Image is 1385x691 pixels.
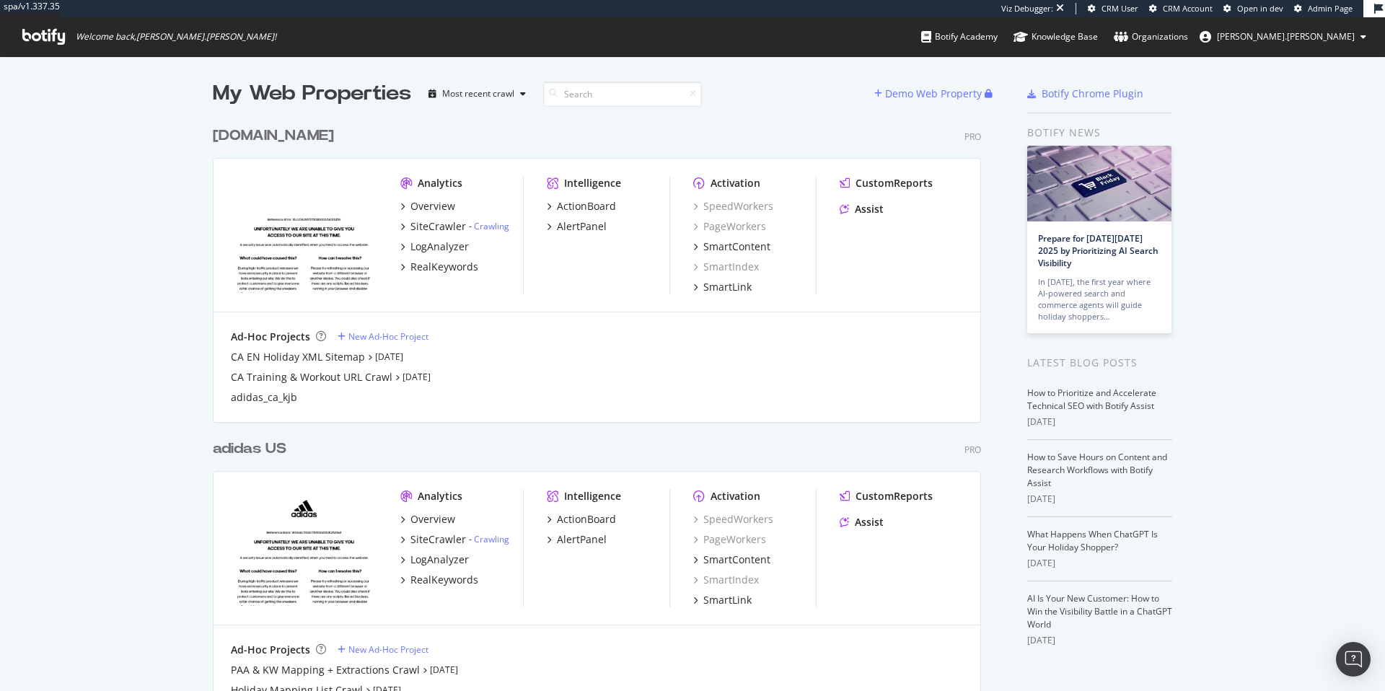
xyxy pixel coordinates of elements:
div: Intelligence [564,176,621,190]
div: [DATE] [1027,634,1172,647]
span: Open in dev [1237,3,1283,14]
div: New Ad-Hoc Project [348,330,428,343]
div: Assist [855,202,884,216]
div: LogAnalyzer [410,553,469,567]
a: LogAnalyzer [400,239,469,254]
span: CRM User [1102,3,1138,14]
div: Most recent crawl [442,89,514,98]
div: Latest Blog Posts [1027,355,1172,371]
div: SmartLink [703,280,752,294]
div: CustomReports [856,489,933,503]
a: SpeedWorkers [693,199,773,214]
a: How to Prioritize and Accelerate Technical SEO with Botify Assist [1027,387,1156,412]
div: Analytics [418,176,462,190]
a: SiteCrawler- Crawling [400,219,509,234]
span: Welcome back, [PERSON_NAME].[PERSON_NAME] ! [76,31,276,43]
div: ActionBoard [557,512,616,527]
div: Knowledge Base [1014,30,1098,44]
a: Crawling [474,220,509,232]
div: [DOMAIN_NAME] [213,126,334,146]
input: Search [543,82,702,107]
div: - [469,220,509,232]
div: AlertPanel [557,219,607,234]
a: ActionBoard [547,199,616,214]
div: In [DATE], the first year where AI-powered search and commerce agents will guide holiday shoppers… [1038,276,1161,322]
div: Botify Academy [921,30,998,44]
div: SiteCrawler [410,532,466,547]
a: adidas US [213,439,292,459]
div: LogAnalyzer [410,239,469,254]
a: New Ad-Hoc Project [338,330,428,343]
button: Most recent crawl [423,82,532,105]
div: CA EN Holiday XML Sitemap [231,350,365,364]
a: What Happens When ChatGPT Is Your Holiday Shopper? [1027,528,1158,553]
a: Demo Web Property [874,87,985,100]
div: SiteCrawler [410,219,466,234]
div: Ad-Hoc Projects [231,330,310,344]
a: PageWorkers [693,219,766,234]
img: Prepare for Black Friday 2025 by Prioritizing AI Search Visibility [1027,146,1171,221]
div: SpeedWorkers [693,512,773,527]
div: Intelligence [564,489,621,503]
a: New Ad-Hoc Project [338,643,428,656]
div: PageWorkers [693,532,766,547]
div: Activation [711,489,760,503]
a: Admin Page [1294,3,1353,14]
a: Knowledge Base [1014,17,1098,56]
div: Pro [964,131,981,143]
a: RealKeywords [400,260,478,274]
div: Organizations [1114,30,1188,44]
a: PAA & KW Mapping + Extractions Crawl [231,663,420,677]
button: [PERSON_NAME].[PERSON_NAME] [1188,25,1378,48]
a: AlertPanel [547,219,607,234]
div: Open Intercom Messenger [1336,642,1371,677]
span: CRM Account [1163,3,1213,14]
a: [DATE] [430,664,458,676]
a: AlertPanel [547,532,607,547]
a: RealKeywords [400,573,478,587]
button: Demo Web Property [874,82,985,105]
span: Admin Page [1308,3,1353,14]
a: Organizations [1114,17,1188,56]
div: RealKeywords [410,260,478,274]
div: adidas_ca_kjb [231,390,297,405]
div: Demo Web Property [885,87,982,101]
div: Botify Chrome Plugin [1042,87,1143,101]
a: Prepare for [DATE][DATE] 2025 by Prioritizing AI Search Visibility [1038,232,1158,269]
div: - [469,533,509,545]
a: CustomReports [840,489,933,503]
div: Ad-Hoc Projects [231,643,310,657]
a: AI Is Your New Customer: How to Win the Visibility Battle in a ChatGPT World [1027,592,1172,630]
a: Botify Chrome Plugin [1027,87,1143,101]
div: Overview [410,199,455,214]
div: Activation [711,176,760,190]
div: Viz Debugger: [1001,3,1053,14]
div: AlertPanel [557,532,607,547]
div: Assist [855,515,884,529]
a: CA Training & Workout URL Crawl [231,370,392,384]
div: My Web Properties [213,79,411,108]
a: CRM User [1088,3,1138,14]
a: SmartContent [693,553,770,567]
a: How to Save Hours on Content and Research Workflows with Botify Assist [1027,451,1167,489]
div: Overview [410,512,455,527]
a: LogAnalyzer [400,553,469,567]
a: Overview [400,199,455,214]
div: Pro [964,444,981,456]
a: Assist [840,515,884,529]
a: ActionBoard [547,512,616,527]
div: SmartIndex [693,573,759,587]
img: adidas.ca [231,176,377,293]
a: SmartLink [693,280,752,294]
div: SmartContent [703,239,770,254]
a: SmartLink [693,593,752,607]
a: Open in dev [1223,3,1283,14]
div: CustomReports [856,176,933,190]
a: Overview [400,512,455,527]
div: [DATE] [1027,493,1172,506]
div: adidas US [213,439,286,459]
a: CRM Account [1149,3,1213,14]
